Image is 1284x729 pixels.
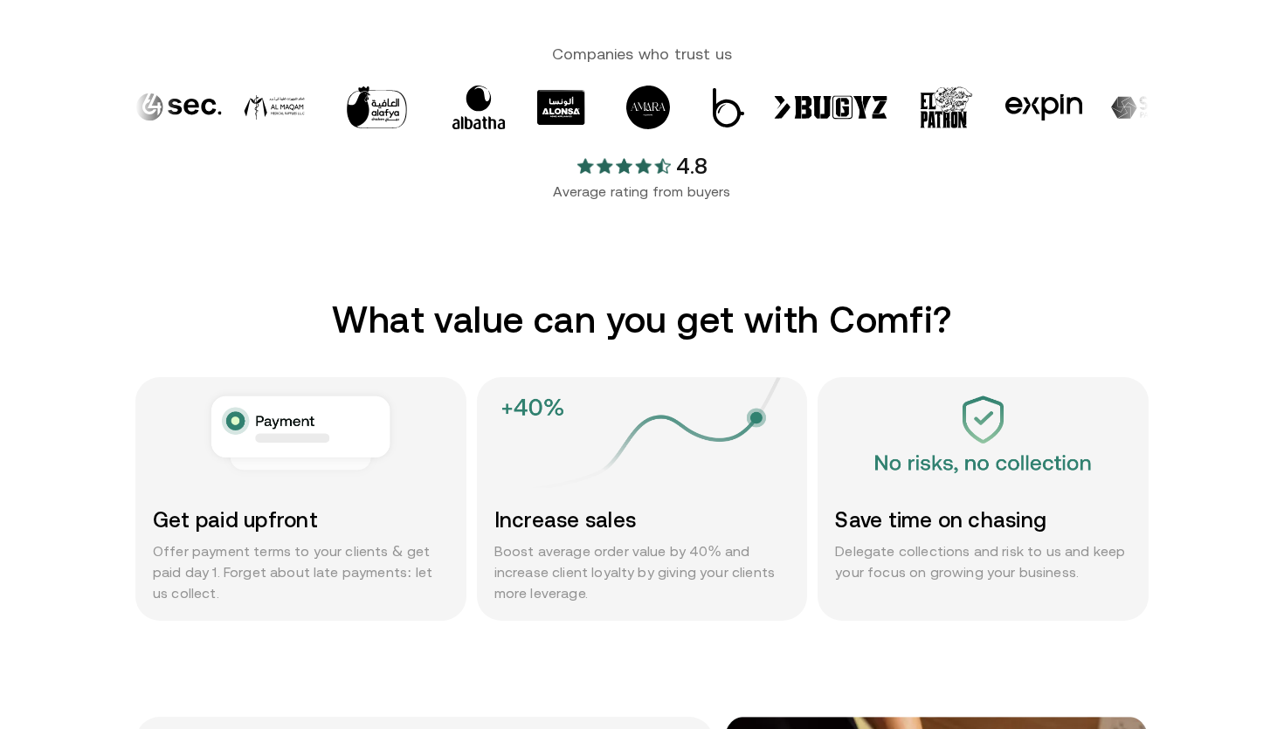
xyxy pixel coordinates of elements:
img: Card 2 [487,377,797,489]
img: logo-10 [1004,86,1083,129]
img: logo-3 [333,86,420,129]
h3: Get paid upfront [153,506,449,533]
img: logo-6 [613,86,683,129]
img: logo-7 [711,88,746,127]
img: Card 1 [145,377,456,489]
h3: Increase sales [494,506,790,533]
span: Companies who trust us [135,43,1149,64]
p: Boost average order value by 40% and increase client loyalty by giving your clients more leverage. [494,540,790,603]
p: Delegate collections and risk to us and keep your focus on growing your business. [835,540,1131,582]
p: Offer payment terms to your clients & get paid day 1. Forget about late payments: let us collect. [153,540,449,603]
img: Card 3 [827,377,1138,489]
img: logo-5 [537,86,585,129]
img: logo-1 [135,86,223,129]
img: logo-2 [244,86,305,129]
h3: Save time on chasing [835,506,1131,533]
img: logo-4 [448,86,509,129]
h2: What value can you get with Comfi? [135,298,1149,341]
p: Average rating from buyers [135,181,1149,202]
img: logo-8 [774,86,887,129]
p: 4.8 [676,151,708,181]
img: logo-9 [915,86,977,129]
